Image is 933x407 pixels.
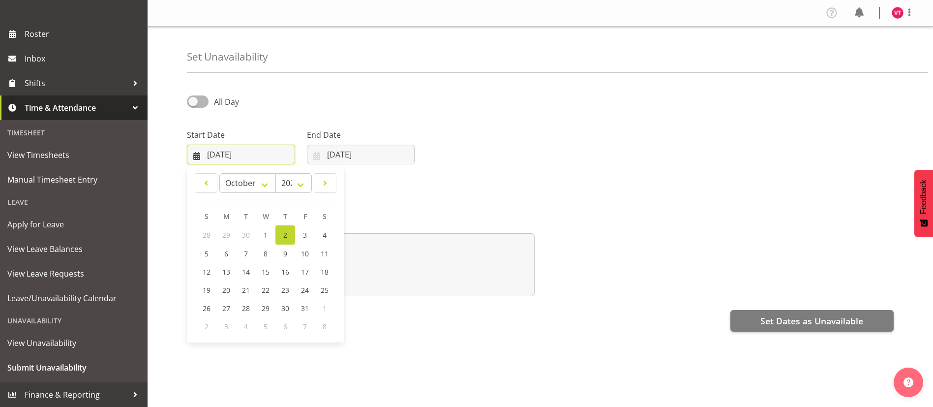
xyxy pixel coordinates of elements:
[222,285,230,295] span: 20
[2,261,145,286] a: View Leave Requests
[275,299,295,317] a: 30
[205,322,209,331] span: 2
[7,242,140,256] span: View Leave Balances
[301,267,309,277] span: 17
[242,285,250,295] span: 21
[256,245,275,263] a: 8
[197,299,216,317] a: 26
[25,76,128,91] span: Shifts
[315,225,334,245] a: 4
[307,129,415,141] label: End Date
[262,267,270,277] span: 15
[919,180,928,214] span: Feedback
[2,212,145,237] a: Apply for Leave
[25,387,128,402] span: Finance & Reporting
[25,100,128,115] span: Time & Attendance
[214,96,239,107] span: All Day
[242,304,250,313] span: 28
[244,212,248,221] span: T
[295,263,315,281] a: 17
[295,245,315,263] a: 10
[203,304,211,313] span: 26
[197,281,216,299] a: 19
[222,304,230,313] span: 27
[307,145,415,164] input: Click to select...
[236,245,256,263] a: 7
[2,237,145,261] a: View Leave Balances
[760,314,863,327] span: Set Dates as Unavailable
[236,263,256,281] a: 14
[301,285,309,295] span: 24
[315,263,334,281] a: 18
[275,225,295,245] a: 2
[295,299,315,317] a: 31
[7,172,140,187] span: Manual Timesheet Entry
[321,285,329,295] span: 25
[242,230,250,240] span: 30
[262,304,270,313] span: 29
[281,267,289,277] span: 16
[205,212,209,221] span: S
[7,336,140,350] span: View Unavailability
[315,245,334,263] a: 11
[187,145,295,164] input: Click to select...
[236,299,256,317] a: 28
[256,281,275,299] a: 22
[205,249,209,258] span: 5
[281,285,289,295] span: 23
[263,212,269,221] span: W
[283,212,287,221] span: T
[216,245,236,263] a: 6
[256,263,275,281] a: 15
[187,51,268,63] h4: Set Unavailability
[2,331,145,355] a: View Unavailability
[892,7,903,19] img: vala-tone11405.jpg
[216,299,236,317] a: 27
[2,192,145,212] div: Leave
[7,266,140,281] span: View Leave Requests
[25,27,143,41] span: Roster
[187,129,295,141] label: Start Date
[7,360,140,375] span: Submit Unavailability
[264,249,268,258] span: 8
[730,310,894,332] button: Set Dates as Unavailable
[222,230,230,240] span: 29
[2,167,145,192] a: Manual Timesheet Entry
[224,322,228,331] span: 3
[244,249,248,258] span: 7
[242,267,250,277] span: 14
[203,285,211,295] span: 19
[303,230,307,240] span: 3
[301,304,309,313] span: 31
[2,355,145,380] a: Submit Unavailability
[323,322,327,331] span: 8
[323,304,327,313] span: 1
[224,249,228,258] span: 6
[236,281,256,299] a: 21
[323,212,327,221] span: S
[262,285,270,295] span: 22
[323,230,327,240] span: 4
[7,217,140,232] span: Apply for Leave
[2,143,145,167] a: View Timesheets
[256,225,275,245] a: 1
[315,281,334,299] a: 25
[264,322,268,331] span: 5
[301,249,309,258] span: 10
[2,286,145,311] a: Leave/Unavailability Calendar
[25,51,143,66] span: Inbox
[295,281,315,299] a: 24
[197,263,216,281] a: 12
[321,267,329,277] span: 18
[187,218,535,229] label: Message*
[914,170,933,237] button: Feedback - Show survey
[7,148,140,162] span: View Timesheets
[281,304,289,313] span: 30
[197,245,216,263] a: 5
[303,322,307,331] span: 7
[203,267,211,277] span: 12
[275,263,295,281] a: 16
[216,263,236,281] a: 13
[903,377,913,387] img: help-xxl-2.png
[283,230,287,240] span: 2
